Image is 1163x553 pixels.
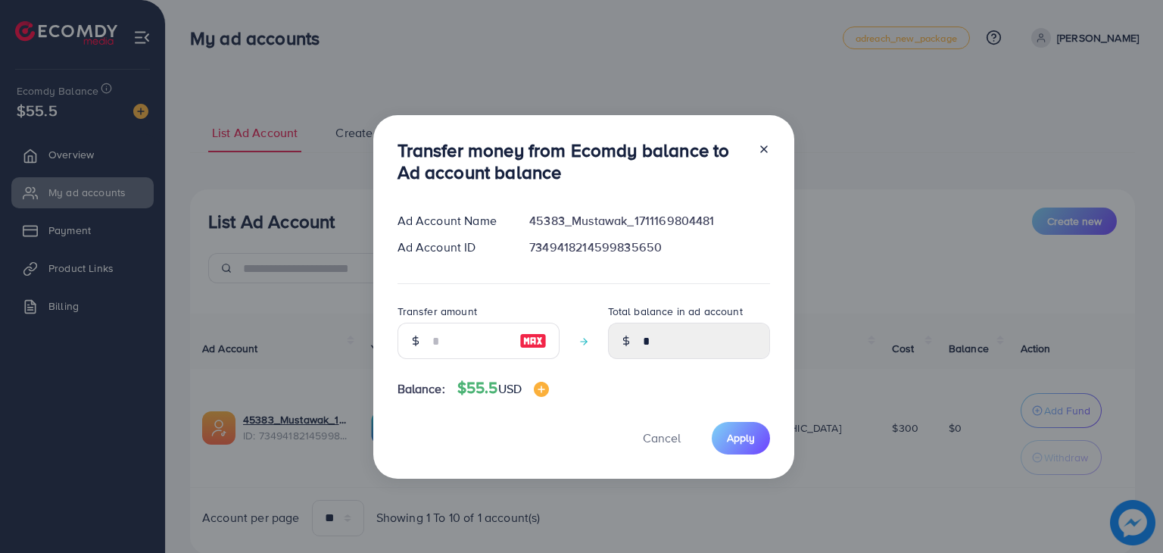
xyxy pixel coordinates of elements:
div: Ad Account ID [385,239,518,256]
img: image [519,332,547,350]
span: Apply [727,430,755,445]
img: image [534,382,549,397]
h4: $55.5 [457,379,549,398]
span: Cancel [643,430,681,446]
div: 7349418214599835650 [517,239,781,256]
span: Balance: [398,380,445,398]
div: Ad Account Name [385,212,518,230]
div: 45383_Mustawak_1711169804481 [517,212,781,230]
button: Cancel [624,422,700,455]
h3: Transfer money from Ecomdy balance to Ad account balance [398,139,746,183]
label: Total balance in ad account [608,304,743,319]
span: USD [498,380,522,397]
button: Apply [712,422,770,455]
label: Transfer amount [398,304,477,319]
